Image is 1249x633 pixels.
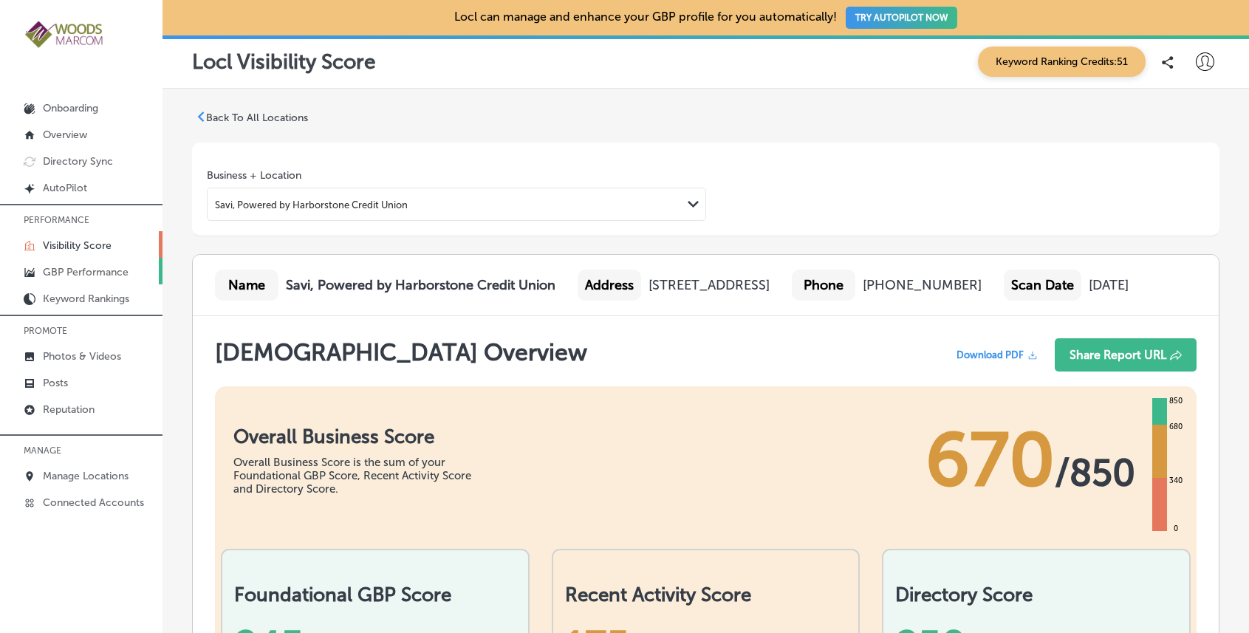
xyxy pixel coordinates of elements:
div: Phone [792,270,855,301]
p: Visibility Score [43,239,112,252]
label: Business + Location [207,169,301,182]
p: Onboarding [43,102,98,114]
div: [PHONE_NUMBER] [863,277,982,293]
p: Photos & Videos [43,350,121,363]
div: 680 [1166,421,1185,433]
div: 340 [1166,475,1185,487]
h1: [DEMOGRAPHIC_DATA] Overview [215,338,587,379]
span: 670 [925,416,1055,504]
span: Keyword Ranking Credits: 51 [978,47,1146,77]
h2: Foundational GBP Score [234,584,516,606]
img: 4a29b66a-e5ec-43cd-850c-b989ed1601aaLogo_Horizontal_BerryOlive_1000.jpg [24,19,105,49]
h2: Recent Activity Score [565,584,847,606]
div: 850 [1166,395,1185,407]
p: Back To All Locations [206,112,308,124]
p: Directory Sync [43,155,113,168]
p: Posts [43,377,68,389]
div: Address [578,270,641,301]
p: Reputation [43,403,95,416]
div: Savi, Powered by Harborstone Credit Union [215,199,408,210]
p: AutoPilot [43,182,87,194]
p: Overview [43,129,87,141]
p: Connected Accounts [43,496,144,509]
span: / 850 [1055,451,1135,495]
h1: Overall Business Score [233,425,492,448]
p: Keyword Rankings [43,292,129,305]
div: [DATE] [1089,277,1129,293]
div: 0 [1171,523,1181,535]
p: Locl Visibility Score [192,49,376,74]
div: Overall Business Score is the sum of your Foundational GBP Score, Recent Activity Score and Direc... [233,456,492,496]
div: [STREET_ADDRESS] [649,277,770,293]
div: Name [215,270,278,301]
span: Download PDF [957,349,1024,360]
p: GBP Performance [43,266,129,278]
h2: Directory Score [895,584,1177,606]
div: Scan Date [1004,270,1081,301]
p: Manage Locations [43,470,129,482]
button: Share Report URL [1055,338,1197,372]
b: Savi, Powered by Harborstone Credit Union [286,277,555,293]
button: TRY AUTOPILOT NOW [846,7,957,29]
